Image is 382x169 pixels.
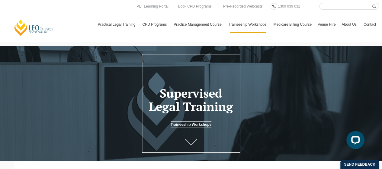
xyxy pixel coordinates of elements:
a: CPD Programs [139,16,171,33]
a: PLT Learning Portal [135,3,170,10]
a: 1300 039 031 [276,3,301,10]
h1: Supervised Legal Training [145,86,237,113]
a: Medicare Billing Course [270,16,315,33]
a: Pre-Recorded Webcasts [222,3,264,10]
a: Book CPD Programs [176,3,213,10]
a: About Us [339,16,360,33]
a: Practice Management Course [171,16,226,33]
a: Traineeship Workshops [226,16,270,33]
a: Traineeship Workshops [171,121,211,128]
a: Practical Legal Training [95,16,140,33]
a: Contact [361,16,379,33]
span: 1300 039 031 [278,4,300,8]
a: Venue Hire [315,16,339,33]
iframe: LiveChat chat widget [342,128,367,154]
a: [PERSON_NAME] Centre for Law [14,19,54,36]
